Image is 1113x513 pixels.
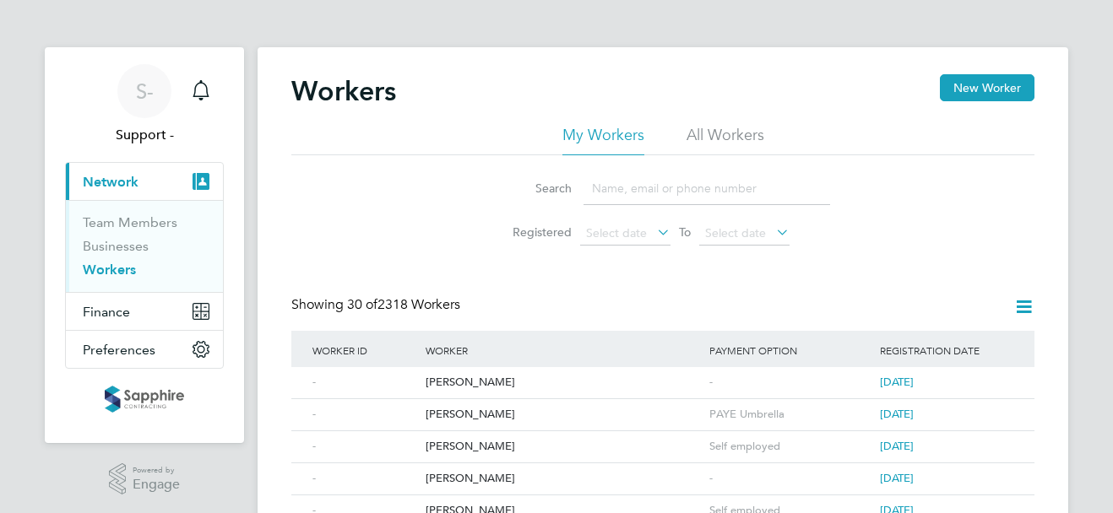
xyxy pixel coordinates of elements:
div: - [308,431,421,462]
button: Preferences [66,331,223,368]
a: Workers [83,262,136,278]
h2: Workers [291,74,396,108]
li: My Workers [562,125,644,155]
label: Search [496,181,572,196]
nav: Main navigation [45,47,244,443]
div: Payment Option [705,331,876,370]
li: All Workers [687,125,764,155]
span: Network [83,174,138,190]
span: Powered by [133,463,180,478]
div: [PERSON_NAME] [421,431,705,462]
div: [PERSON_NAME] [421,367,705,398]
a: Businesses [83,238,149,254]
div: Showing [291,296,464,314]
div: - [308,367,421,398]
div: Worker [421,331,705,370]
a: -[PERSON_NAME]PAYE Umbrella[DATE] [308,398,1018,413]
button: New Worker [940,74,1034,101]
span: 2318 Workers [347,296,460,313]
span: To [674,221,696,243]
div: Registration Date [876,331,1018,370]
span: S- [136,80,154,102]
div: - [308,463,421,494]
input: Name, email or phone number [584,172,830,205]
span: Select date [705,225,766,240]
label: Registered [496,224,572,240]
span: Support - [65,125,224,145]
span: Select date [586,225,647,240]
span: [DATE] [880,439,914,453]
img: sapphire-logo-retina.png [105,386,184,413]
div: - [705,463,876,494]
span: Engage [133,478,180,492]
a: -[PERSON_NAME]-[DATE] [308,366,1018,381]
div: Network [66,200,223,292]
a: Powered byEngage [109,463,181,495]
div: PAYE Umbrella [705,399,876,430]
span: [DATE] [880,407,914,421]
a: S-Support - [65,64,224,145]
div: - [308,399,421,430]
span: [DATE] [880,375,914,389]
button: Network [66,163,223,200]
a: Go to home page [65,386,224,413]
a: -[PERSON_NAME]Self employed[DATE] [308,494,1018,509]
span: [DATE] [880,471,914,485]
a: Team Members [83,214,177,230]
a: -[PERSON_NAME]-[DATE] [308,462,1018,477]
div: Worker ID [308,331,421,370]
div: - [705,367,876,398]
div: [PERSON_NAME] [421,463,705,494]
div: [PERSON_NAME] [421,399,705,430]
span: Finance [83,304,130,320]
span: Preferences [83,342,155,358]
a: -[PERSON_NAME]Self employed[DATE] [308,430,1018,445]
span: 30 of [347,296,377,313]
button: Finance [66,293,223,330]
div: Self employed [705,431,876,462]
